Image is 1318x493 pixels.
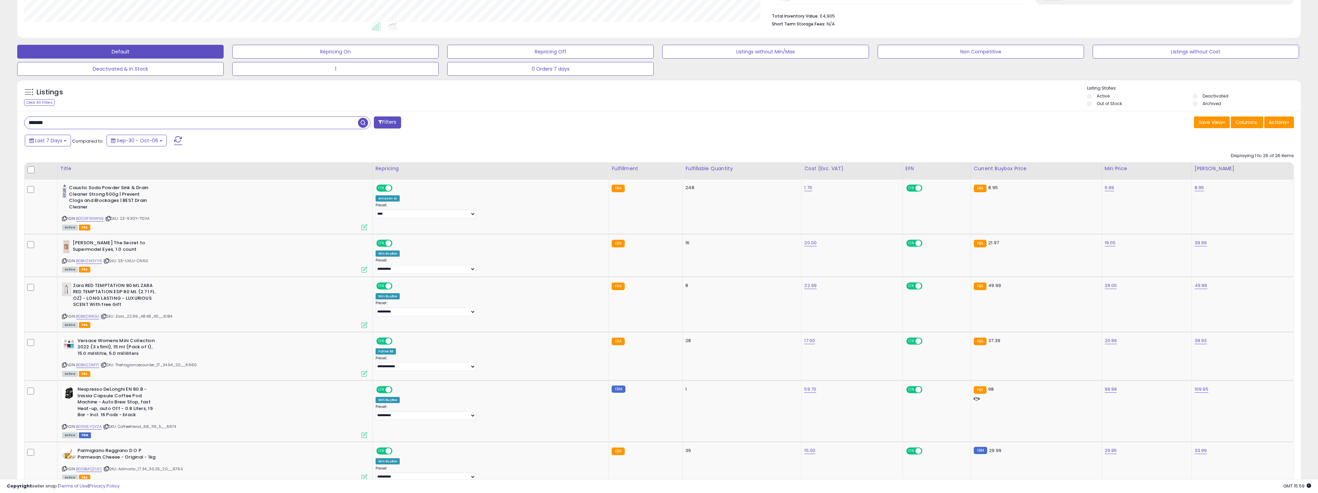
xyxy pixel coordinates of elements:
[78,448,161,462] b: Parmigiano Reggiano D O P Parmesan Cheese - Original - 1kg
[79,267,91,273] span: FBA
[73,240,156,254] b: [PERSON_NAME] The Secret to Supermodel Eyes, 1.0 count
[76,314,100,319] a: B0B6DRRGL1
[974,447,987,454] small: FBM
[25,135,71,146] button: Last 7 Days
[1235,119,1257,126] span: Columns
[79,322,91,328] span: FBA
[1105,165,1189,172] div: Min Price
[376,293,400,299] div: Win BuyBox
[376,466,604,482] div: Preset:
[921,240,932,246] span: OFF
[1105,282,1117,289] a: 29.00
[1195,239,1207,246] a: 39.99
[772,13,819,19] b: Total Inventory Value:
[17,62,224,76] button: Deactivated & In Stock
[685,448,796,454] div: 39
[78,338,161,359] b: Versace Womens Mini Collection 2022 (3 x 5ml), 15 ml (Pack of 1), 15.0 millilitre, 5.0 milliliters
[62,185,367,229] div: ASIN:
[1097,93,1110,99] label: Active
[78,386,161,420] b: Nespresso DeLonghi EN 80.B - Inissia Capsule Coffee Pod Machine - Auto Brew Stop, fast Heat-up, a...
[1231,116,1263,128] button: Columns
[62,386,367,437] div: ASIN:
[447,62,654,76] button: 0 Orders 7 days
[974,185,987,192] small: FBA
[377,387,386,393] span: ON
[73,283,157,310] b: Zara RED TEMPTATION 80 ML ZARA RED TEMPTATION EDP 80 ML (2.71 FL. OZ) - LONG LASTING - LUXURIOUS ...
[62,338,76,351] img: 41t1EqHrIzL._SL40_.jpg
[1283,483,1311,489] span: 2025-10-14 15:59 GMT
[974,283,987,290] small: FBA
[106,135,167,146] button: Sep-30 - Oct-06
[907,240,916,246] span: ON
[62,371,78,377] span: All listings currently available for purchase on Amazon
[69,185,153,212] b: Caustic Soda Powder Sink & Drain Cleaner Strong 500g | Prevent Clogs and Blockages | BEST Drain C...
[62,267,78,273] span: All listings currently available for purchase on Amazon
[685,185,796,191] div: 248
[76,216,104,222] a: B0CGP3MWN5
[76,424,102,430] a: B00G5YOVZA
[1105,184,1114,191] a: 6.99
[921,338,932,344] span: OFF
[1195,184,1204,191] a: 8.95
[391,448,402,454] span: OFF
[1093,45,1299,59] button: Listings without Cost
[103,424,176,429] span: | SKU: Coffeefriend_68_119_5__6674
[391,387,402,393] span: OFF
[376,356,604,371] div: Preset:
[1194,116,1230,128] button: Save View
[7,483,32,489] strong: Copyright
[101,362,197,368] span: | SKU: Thefragrancecounter_17_34.94_20__6660
[1195,165,1291,172] div: [PERSON_NAME]
[1203,93,1228,99] label: Deactivated
[907,387,916,393] span: ON
[988,282,1001,289] span: 49.99
[376,397,400,403] div: Win BuyBox
[685,165,798,172] div: Fulfillable Quantity
[62,386,76,400] img: 41gvuiHF6EL._SL40_.jpg
[1231,153,1294,159] div: Displaying 1 to 26 of 26 items
[804,239,817,246] a: 20.00
[662,45,869,59] button: Listings without Min/Max
[447,45,654,59] button: Repricing Off
[685,338,796,344] div: 28
[612,165,680,172] div: Fulfillment
[921,387,932,393] span: OFF
[376,404,604,420] div: Preset:
[804,386,816,393] a: 59.70
[62,283,71,296] img: 21cOZAefGoL._SL40_.jpg
[376,165,606,172] div: Repricing
[232,45,439,59] button: Repricing On
[907,448,916,454] span: ON
[921,185,932,191] span: OFF
[62,448,76,461] img: 31-WO4kIazL._SL40_.jpg
[974,386,987,394] small: FBA
[1195,337,1207,344] a: 39.93
[376,458,400,464] div: Win BuyBox
[103,466,183,472] span: | SKU: Adimaria_17.34_30.25_20__6764
[1097,101,1122,106] label: Out of Stock
[62,322,78,328] span: All listings currently available for purchase on Amazon
[376,203,604,218] div: Preset:
[1105,447,1117,454] a: 29.95
[377,448,386,454] span: ON
[804,184,812,191] a: 1.70
[35,137,62,144] span: Last 7 Days
[79,432,91,438] span: FBM
[1087,85,1301,92] p: Listing States:
[988,386,994,392] span: 98
[59,483,88,489] a: Terms of Use
[62,432,78,438] span: All listings currently available for purchase on Amazon
[376,348,396,355] div: Follow BB
[974,240,987,247] small: FBA
[989,447,1001,454] span: 29.99
[1195,447,1207,454] a: 33.99
[377,240,386,246] span: ON
[988,337,1000,344] span: 37.39
[685,240,796,246] div: 16
[391,283,402,289] span: OFF
[612,386,625,393] small: FBM
[804,447,815,454] a: 15.00
[76,466,102,472] a: B00BMQZUE2
[62,240,71,254] img: 31MXyqmy-5L._SL40_.jpg
[906,165,968,172] div: EFN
